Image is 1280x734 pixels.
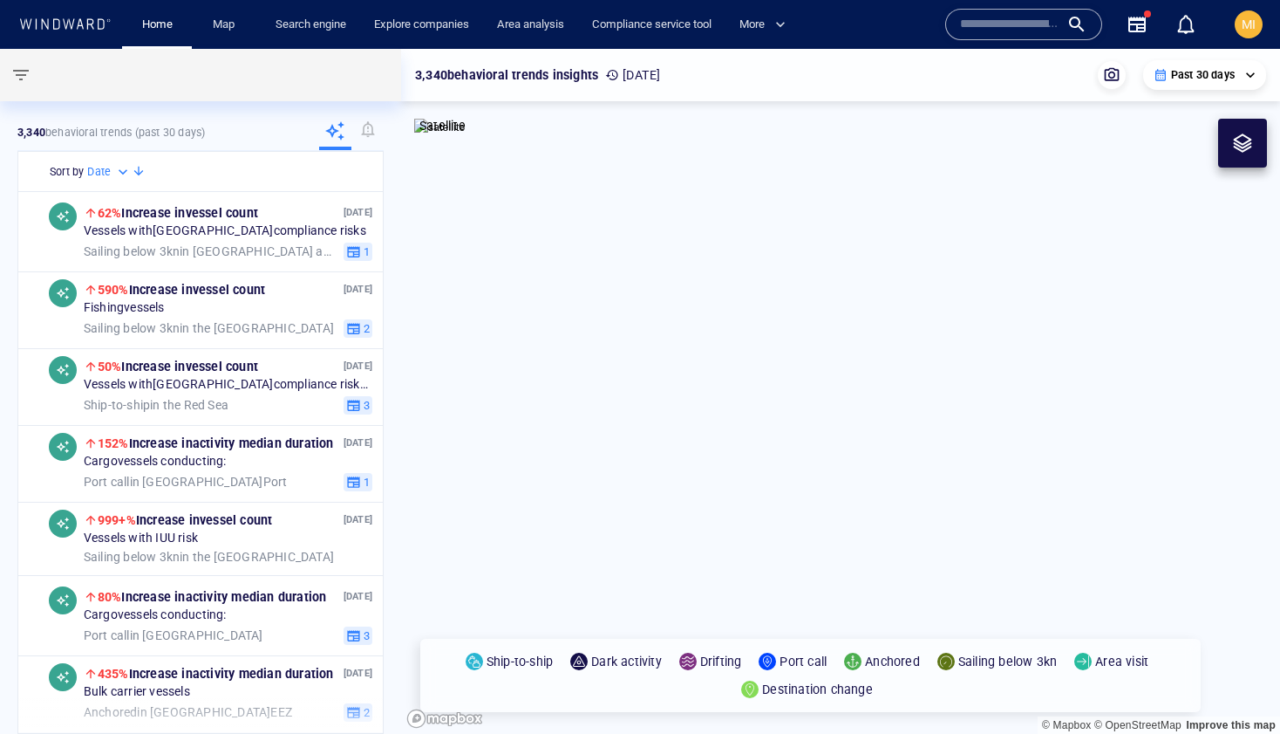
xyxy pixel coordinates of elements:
p: Satellite [419,115,466,136]
button: MI [1231,7,1266,42]
h6: Sort by [50,163,84,181]
span: Vessels with [GEOGRAPHIC_DATA] compliance risks [84,223,366,239]
a: Compliance service tool [585,10,718,40]
button: Home [129,10,185,40]
span: 590% [98,283,129,297]
span: in the [GEOGRAPHIC_DATA] [84,320,334,336]
span: in the [GEOGRAPHIC_DATA] [84,549,334,565]
span: Increase in vessel count [98,360,258,374]
p: 3,340 behavioral trends insights [415,65,598,86]
span: 3 [361,628,370,643]
button: Map [199,10,255,40]
span: Increase in activity median duration [98,590,327,604]
span: 62% [98,206,122,220]
span: Vessels with [GEOGRAPHIC_DATA] compliance risks conducting: [84,377,372,393]
p: Drifting [700,651,742,672]
button: 2 [344,319,372,338]
button: 1 [344,242,372,261]
span: in [GEOGRAPHIC_DATA] [84,628,263,643]
a: Home [135,10,180,40]
a: Map [206,10,248,40]
span: in the Red Sea [84,397,228,413]
canvas: Map [401,49,1280,734]
p: [DATE] [344,358,372,374]
a: Map feedback [1186,719,1276,731]
span: 1 [361,474,370,490]
span: Sailing below 3kn [84,244,180,257]
a: Mapbox [1042,719,1091,731]
a: Explore companies [367,10,476,40]
p: [DATE] [344,204,372,221]
span: Port call [84,628,130,641]
img: satellite [414,119,466,136]
button: 3 [344,626,372,645]
span: Increase in activity median duration [98,436,334,450]
p: Area visit [1095,651,1148,672]
span: Sailing below 3kn [84,549,180,563]
p: [DATE] [344,435,372,451]
span: Increase in vessel count [98,513,273,527]
span: Sailing below 3kn [84,320,180,334]
p: [DATE] [344,665,372,682]
p: Sailing below 3kn [958,651,1057,672]
span: Cargo vessels conducting: [84,454,227,470]
span: Fishing vessels [84,300,165,316]
a: OpenStreetMap [1094,719,1181,731]
button: 1 [344,472,372,491]
span: in [GEOGRAPHIC_DATA] and [GEOGRAPHIC_DATA] EEZ [84,244,337,259]
div: Date [87,163,132,181]
span: More [739,15,786,35]
strong: 3,340 [17,126,45,139]
span: in [GEOGRAPHIC_DATA] Port [84,474,288,490]
span: Increase in activity median duration [98,667,334,681]
button: More [732,10,800,40]
p: [DATE] [605,65,660,86]
a: Mapbox logo [406,709,483,729]
span: Increase in vessel count [98,206,258,220]
span: Cargo vessels conducting: [84,607,227,623]
span: 999+% [98,513,136,527]
p: [DATE] [344,511,372,528]
a: Search engine [269,10,353,40]
p: Port call [780,651,827,672]
p: Destination change [762,679,873,700]
p: [DATE] [344,588,372,605]
iframe: Chat [1206,655,1267,721]
div: Past 30 days [1154,67,1256,83]
span: 1 [361,244,370,259]
div: Notification center [1175,14,1196,35]
button: 3 [344,395,372,415]
span: 2 [361,320,370,336]
p: Dark activity [591,651,662,672]
span: 50% [98,360,122,374]
a: Area analysis [490,10,571,40]
span: Vessels with IUU risk [84,531,198,546]
p: Past 30 days [1171,67,1235,83]
span: 80% [98,590,122,604]
span: 152% [98,436,129,450]
h6: Date [87,163,111,181]
span: Bulk carrier vessels [84,684,190,700]
p: behavioral trends (Past 30 days) [17,125,205,141]
span: Port call [84,474,130,488]
span: 435% [98,667,129,681]
p: [DATE] [344,281,372,298]
p: Anchored [865,651,920,672]
span: MI [1242,17,1256,31]
span: 3 [361,397,370,413]
span: Ship-to-ship [84,397,150,411]
span: Increase in vessel count [98,283,265,297]
p: Ship-to-ship [487,651,553,672]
